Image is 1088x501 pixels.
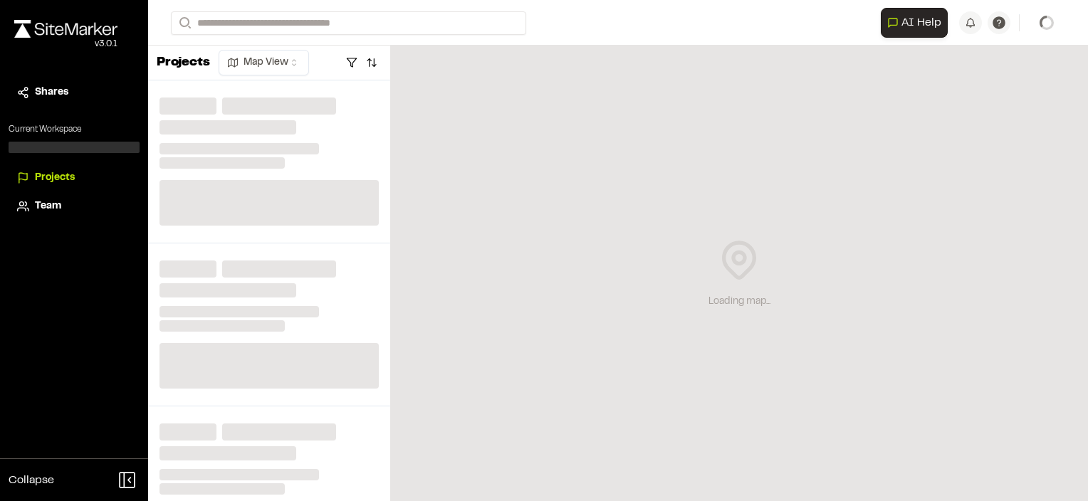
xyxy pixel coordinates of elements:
div: Oh geez...please don't... [14,38,117,51]
img: rebrand.png [14,20,117,38]
a: Team [17,199,131,214]
a: Projects [17,170,131,186]
p: Projects [157,53,210,73]
div: Loading map... [708,294,770,310]
button: Open AI Assistant [881,8,948,38]
a: Shares [17,85,131,100]
span: Shares [35,85,68,100]
p: Current Workspace [9,123,140,136]
span: Team [35,199,61,214]
span: Projects [35,170,75,186]
span: AI Help [901,14,941,31]
span: Collapse [9,472,54,489]
button: Search [171,11,197,35]
div: Open AI Assistant [881,8,953,38]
